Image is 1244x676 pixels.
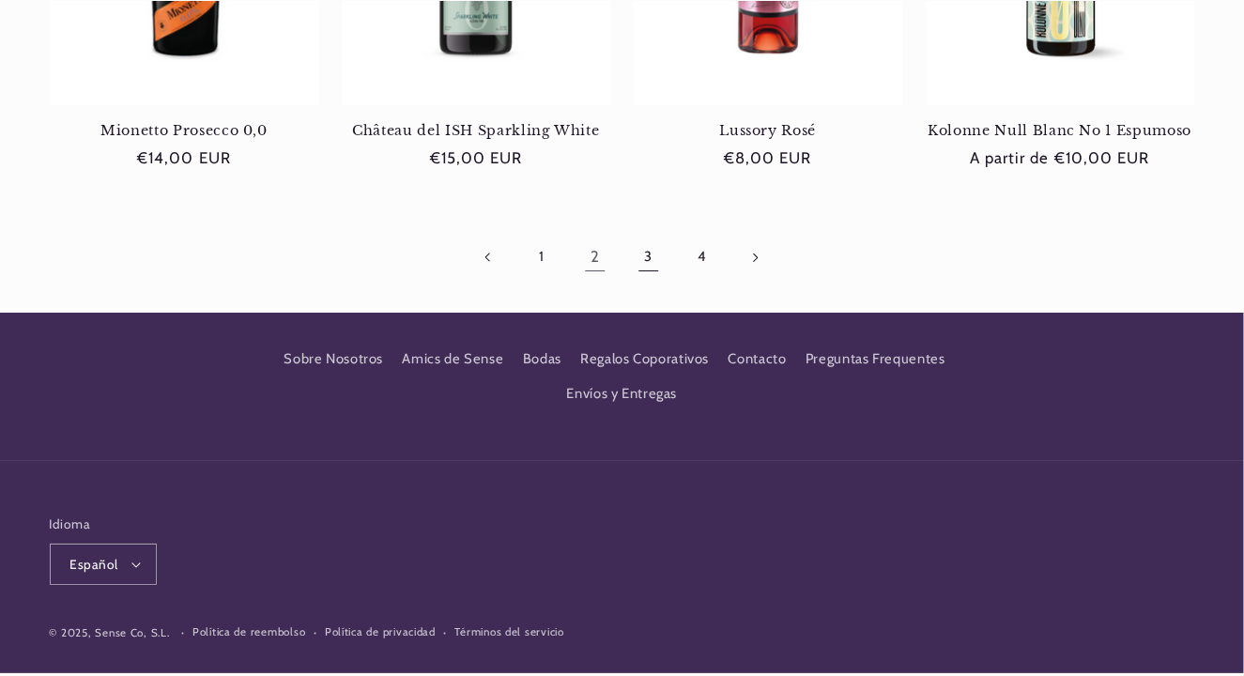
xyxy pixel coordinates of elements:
[627,236,670,279] a: Página 3
[733,236,776,279] a: Página siguiente
[192,623,305,641] a: Política de reembolso
[50,626,170,639] small: © 2025, Sense Co, S.L.
[455,623,564,641] a: Términos del servicio
[567,376,678,410] a: Envíos y Entregas
[70,555,118,574] span: Español
[680,236,723,279] a: Página 4
[325,623,436,641] a: Política de privacidad
[520,236,563,279] a: Página 1
[574,236,617,279] a: Página 2
[403,343,504,376] a: Amics de Sense
[634,122,903,139] a: Lussory Rosé
[580,343,709,376] a: Regalos Coporativos
[50,122,319,139] a: Mionetto Prosecco 0,0
[806,343,945,376] a: Preguntas Frequentes
[50,515,158,533] h2: Idioma
[926,122,1195,139] a: Kolonne Null Blanc No 1 Espumoso
[729,343,787,376] a: Contacto
[468,236,511,279] a: Pagina anterior
[50,236,1195,279] nav: Paginación
[342,122,611,139] a: Château del ISH Sparkling White
[284,347,383,376] a: Sobre Nosotros
[50,544,158,585] button: Español
[523,343,561,376] a: Bodas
